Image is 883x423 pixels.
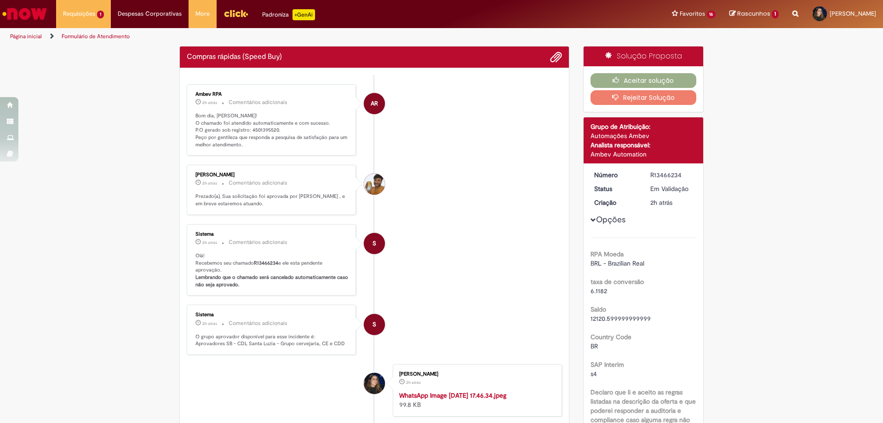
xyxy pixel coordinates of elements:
div: Ambev RPA [364,93,385,114]
p: +GenAi [292,9,315,20]
time: 01/09/2025 08:25:50 [202,321,217,326]
span: s4 [591,370,597,378]
a: WhatsApp Image [DATE] 17.46.34.jpeg [399,391,506,400]
b: Lembrando que o chamado será cancelado automaticamente caso não seja aprovado. [195,274,350,288]
b: Saldo [591,305,606,313]
button: Rejeitar Solução [591,90,697,105]
time: 01/09/2025 08:25:41 [650,198,672,207]
div: Grupo de Atribuição: [591,122,697,131]
dt: Status [587,184,644,193]
div: Sistema [195,312,349,318]
button: Adicionar anexos [550,51,562,63]
span: 12120.599999999999 [591,314,651,323]
small: Comentários adicionais [229,179,287,187]
div: Em Validação [650,184,693,193]
div: System [364,233,385,254]
button: Aceitar solução [591,73,697,88]
dt: Número [587,170,644,180]
span: 16 [707,11,716,18]
div: Sistema [195,232,349,237]
b: R13466234 [254,260,278,267]
div: Ana Clara Lopes Maciel [364,373,385,394]
span: 2h atrás [202,240,217,245]
time: 01/09/2025 08:49:28 [202,100,217,105]
span: Requisições [63,9,95,18]
small: Comentários adicionais [229,238,287,246]
span: 6.1182 [591,287,607,295]
small: Comentários adicionais [229,99,287,106]
img: click_logo_yellow_360x200.png [224,6,248,20]
span: Despesas Corporativas [118,9,182,18]
time: 01/09/2025 08:25:32 [406,380,421,385]
span: [PERSON_NAME] [830,10,876,17]
h2: Compras rápidas (Speed Buy) Histórico de tíquete [187,53,282,61]
p: Prezado(a), Sua solicitação foi aprovada por [PERSON_NAME] , e em breve estaremos atuando. [195,193,349,207]
div: Ambev Automation [591,150,697,159]
span: BRL - Brazilian Real [591,259,644,267]
span: 2h atrás [650,198,672,207]
span: 1 [772,10,779,18]
span: 2h atrás [202,180,217,186]
div: R13466234 [650,170,693,180]
div: Solução Proposta [584,46,704,66]
div: System [364,314,385,335]
div: Automações Ambev [591,131,697,140]
span: Rascunhos [737,9,770,18]
span: S [373,313,376,336]
b: Country Code [591,333,631,341]
p: O grupo aprovador disponível para esse incidente é: Aprovadores SB - CDL Santa Luzia - Grupo cerv... [195,333,349,348]
time: 01/09/2025 08:25:52 [202,240,217,245]
span: BR [591,342,598,350]
div: Padroniza [262,9,315,20]
div: 99.8 KB [399,391,552,409]
span: 2h atrás [202,321,217,326]
b: SAP Interim [591,360,624,369]
div: Ambev RPA [195,92,349,97]
div: [PERSON_NAME] [399,371,552,377]
b: taxa de conversão [591,278,644,286]
div: Diego De Souza [364,174,385,195]
span: More [195,9,210,18]
a: Formulário de Atendimento [62,33,130,40]
span: Favoritos [680,9,705,18]
small: Comentários adicionais [229,319,287,327]
span: 2h atrás [202,100,217,105]
div: [PERSON_NAME] [195,172,349,178]
div: 01/09/2025 08:25:41 [650,198,693,207]
dt: Criação [587,198,644,207]
p: Bom dia, [PERSON_NAME]! O chamado foi atendido automaticamente e com sucesso. P.O gerado sob regi... [195,112,349,149]
span: AR [371,93,378,115]
p: Olá! Recebemos seu chamado e ele esta pendente aprovação. [195,252,349,289]
span: S [373,232,376,255]
b: RPA Moeda [591,250,624,258]
span: 1 [97,11,104,18]
div: Analista responsável: [591,140,697,150]
img: ServiceNow [1,5,48,23]
ul: Trilhas de página [7,28,582,45]
a: Página inicial [10,33,42,40]
span: 2h atrás [406,380,421,385]
a: Rascunhos [729,10,779,18]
